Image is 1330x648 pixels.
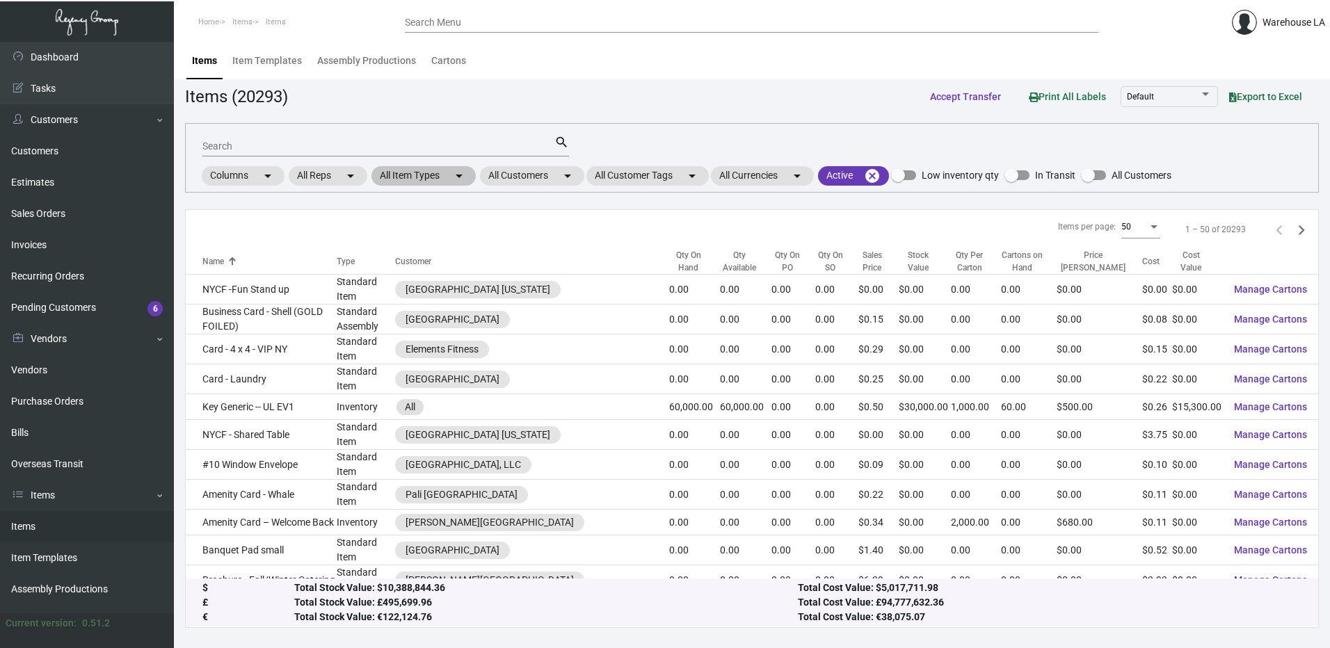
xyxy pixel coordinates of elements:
[771,364,815,394] td: 0.00
[899,535,951,565] td: $0.00
[1223,366,1318,391] button: Manage Cartons
[951,275,1001,305] td: 0.00
[1057,565,1142,595] td: $0.00
[342,168,359,184] mat-icon: arrow_drop_down
[1142,450,1172,480] td: $0.10
[1172,334,1223,364] td: $0.00
[771,420,815,450] td: 0.00
[1234,373,1307,384] span: Manage Cartons
[720,394,772,420] td: 60,000.00
[1001,480,1057,510] td: 0.00
[720,535,772,565] td: 0.00
[858,420,899,450] td: $0.00
[266,17,286,26] span: Items
[858,394,899,420] td: $0.50
[1057,480,1142,510] td: $0.00
[337,565,396,595] td: Standard Item
[186,420,337,450] td: NYCF - Shared Table
[337,305,396,334] td: Standard Assembly
[1263,15,1325,30] div: Warehouse LA
[899,420,951,450] td: $0.00
[669,249,707,274] div: Qty On Hand
[951,364,1001,394] td: 0.00
[1035,167,1075,184] span: In Transit
[337,480,396,510] td: Standard Item
[951,249,988,274] div: Qty Per Carton
[1001,535,1057,565] td: 0.00
[1018,83,1117,109] button: Print All Labels
[1172,450,1223,480] td: $0.00
[899,275,951,305] td: $0.00
[294,596,798,610] div: Total Stock Value: £495,699.96
[1001,275,1057,305] td: 0.00
[1142,510,1172,535] td: $0.11
[858,480,899,510] td: $0.22
[858,275,899,305] td: $0.00
[431,54,466,68] div: Cartons
[771,334,815,364] td: 0.00
[1142,364,1172,394] td: $0.22
[186,305,337,334] td: Business Card - Shell (GOLD FOILED)
[858,364,899,394] td: $0.25
[406,372,499,387] div: [GEOGRAPHIC_DATA]
[337,364,396,394] td: Standard Item
[711,166,814,186] mat-chip: All Currencies
[815,420,858,450] td: 0.00
[559,168,576,184] mat-icon: arrow_drop_down
[1057,364,1142,394] td: $0.00
[720,565,772,595] td: 0.00
[919,84,1012,109] button: Accept Transfer
[1172,480,1223,510] td: $0.00
[1234,314,1307,325] span: Manage Cartons
[771,249,802,274] div: Qty On PO
[186,480,337,510] td: Amenity Card - Whale
[202,255,224,268] div: Name
[1229,91,1302,102] span: Export to Excel
[798,610,1301,625] div: Total Cost Value: €38,075.07
[771,394,815,420] td: 0.00
[1234,489,1307,500] span: Manage Cartons
[815,535,858,565] td: 0.00
[1172,394,1223,420] td: $15,300.00
[669,334,719,364] td: 0.00
[864,168,881,184] mat-icon: cancel
[294,610,798,625] div: Total Stock Value: €122,124.76
[1057,450,1142,480] td: $0.00
[1234,544,1307,556] span: Manage Cartons
[818,166,889,186] mat-chip: Active
[185,84,288,109] div: Items (20293)
[480,166,584,186] mat-chip: All Customers
[406,543,499,558] div: [GEOGRAPHIC_DATA]
[1142,420,1172,450] td: $3.75
[1223,307,1318,332] button: Manage Cartons
[202,255,337,268] div: Name
[815,249,858,274] div: Qty On SO
[899,565,951,595] td: $0.00
[815,364,858,394] td: 0.00
[899,480,951,510] td: $0.00
[317,54,416,68] div: Assembly Productions
[1058,220,1116,233] div: Items per page:
[1223,394,1318,419] button: Manage Cartons
[186,510,337,535] td: Amenity Card – Welcome Back
[451,168,467,184] mat-icon: arrow_drop_down
[858,565,899,595] td: $6.29
[186,450,337,480] td: #10 Window Envelope
[858,450,899,480] td: $0.09
[858,249,886,274] div: Sales Price
[406,342,479,357] div: Elements Fitness
[186,275,337,305] td: NYCF -Fun Stand up
[899,305,951,334] td: $0.00
[1001,394,1057,420] td: 60.00
[337,450,396,480] td: Standard Item
[82,616,110,631] div: 0.51.2
[1172,420,1223,450] td: $0.00
[899,364,951,394] td: $0.00
[1172,535,1223,565] td: $0.00
[1234,401,1307,412] span: Manage Cartons
[899,249,938,274] div: Stock Value
[1172,305,1223,334] td: $0.00
[1290,218,1313,241] button: Next page
[337,420,396,450] td: Standard Item
[951,535,1001,565] td: 0.00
